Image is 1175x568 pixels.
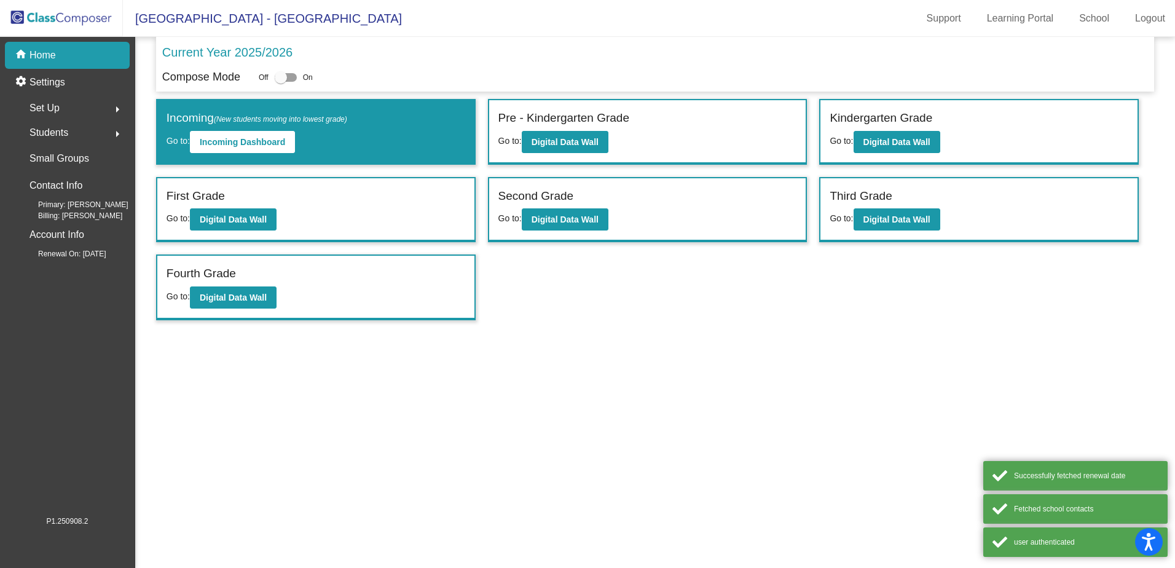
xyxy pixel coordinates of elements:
[29,100,60,117] span: Set Up
[29,150,89,167] p: Small Groups
[498,213,522,223] span: Go to:
[167,291,190,301] span: Go to:
[863,215,930,224] b: Digital Data Wall
[863,137,930,147] b: Digital Data Wall
[162,43,293,61] p: Current Year 2025/2026
[977,9,1064,28] a: Learning Portal
[1069,9,1119,28] a: School
[532,137,599,147] b: Digital Data Wall
[18,199,128,210] span: Primary: [PERSON_NAME]
[29,75,65,90] p: Settings
[15,48,29,63] mat-icon: home
[200,137,285,147] b: Incoming Dashboard
[1014,503,1158,515] div: Fetched school contacts
[190,131,295,153] button: Incoming Dashboard
[1125,9,1175,28] a: Logout
[167,109,347,127] label: Incoming
[830,187,892,205] label: Third Grade
[110,102,125,117] mat-icon: arrow_right
[830,136,853,146] span: Go to:
[917,9,971,28] a: Support
[167,136,190,146] span: Go to:
[123,9,402,28] span: [GEOGRAPHIC_DATA] - [GEOGRAPHIC_DATA]
[190,286,277,309] button: Digital Data Wall
[259,72,269,83] span: Off
[15,75,29,90] mat-icon: settings
[1014,470,1158,481] div: Successfully fetched renewal date
[190,208,277,231] button: Digital Data Wall
[1014,537,1158,548] div: user authenticated
[167,265,236,283] label: Fourth Grade
[854,208,940,231] button: Digital Data Wall
[18,248,106,259] span: Renewal On: [DATE]
[498,109,629,127] label: Pre - Kindergarten Grade
[303,72,313,83] span: On
[110,127,125,141] mat-icon: arrow_right
[29,177,82,194] p: Contact Info
[498,187,574,205] label: Second Grade
[532,215,599,224] b: Digital Data Wall
[854,131,940,153] button: Digital Data Wall
[830,213,853,223] span: Go to:
[830,109,932,127] label: Kindergarten Grade
[18,210,122,221] span: Billing: [PERSON_NAME]
[522,131,608,153] button: Digital Data Wall
[167,213,190,223] span: Go to:
[162,69,240,85] p: Compose Mode
[29,124,68,141] span: Students
[214,115,347,124] span: (New students moving into lowest grade)
[167,187,225,205] label: First Grade
[29,48,56,63] p: Home
[498,136,522,146] span: Go to:
[200,293,267,302] b: Digital Data Wall
[200,215,267,224] b: Digital Data Wall
[522,208,608,231] button: Digital Data Wall
[29,226,84,243] p: Account Info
